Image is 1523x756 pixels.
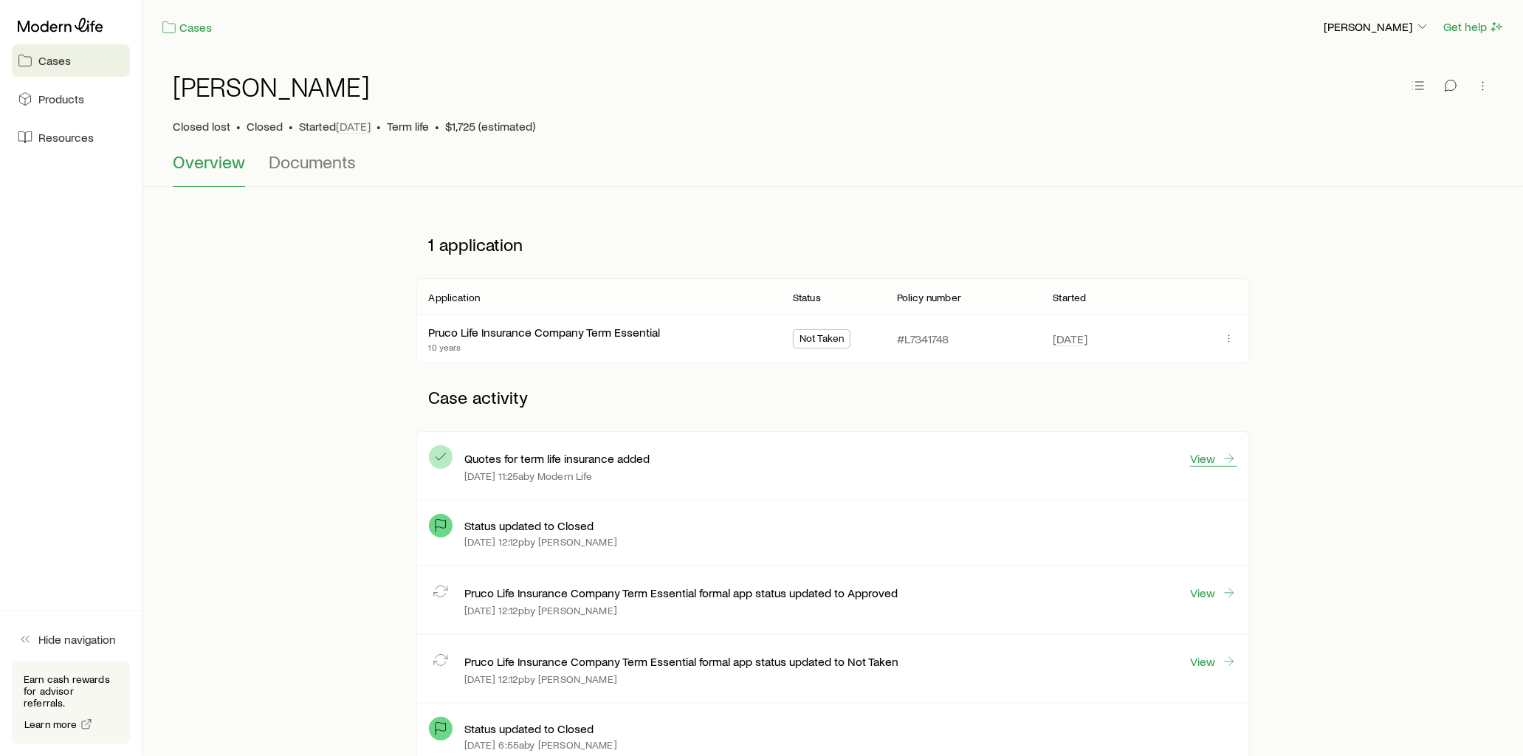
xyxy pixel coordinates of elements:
p: Application [428,292,480,303]
h1: [PERSON_NAME] [173,72,370,101]
span: Learn more [24,719,78,729]
button: Get help [1443,18,1505,35]
p: Started [299,119,371,134]
span: $1,725 (estimated) [445,119,535,134]
p: [DATE] 12:12p by [PERSON_NAME] [464,605,617,616]
p: [DATE] 11:25a by Modern Life [464,470,592,482]
span: • [236,119,241,134]
a: Resources [12,121,130,154]
p: Status updated to Closed [464,721,594,736]
div: Pruco Life Insurance Company Term Essential [428,325,660,340]
p: #L7341748 [897,331,949,346]
p: 1 application [416,222,1249,267]
button: [PERSON_NAME] [1323,18,1431,36]
p: Case activity [416,375,1249,419]
span: [DATE] [1053,331,1088,346]
span: [DATE] [336,119,371,134]
p: [DATE] 6:55a by [PERSON_NAME] [464,739,616,751]
a: View [1190,585,1237,601]
a: View [1190,450,1237,467]
p: [PERSON_NAME] [1324,19,1430,34]
p: Started [1053,292,1087,303]
span: Hide navigation [38,632,116,647]
div: Case details tabs [173,151,1493,187]
span: Term life [387,119,429,134]
a: Pruco Life Insurance Company Term Essential [428,325,660,339]
p: Pruco Life Insurance Company Term Essential formal app status updated to Not Taken [464,654,898,669]
a: Products [12,83,130,115]
p: Status updated to Closed [464,518,594,533]
span: Documents [269,151,356,172]
span: Resources [38,130,94,145]
p: Status [793,292,821,303]
a: View [1190,653,1237,670]
p: Earn cash rewards for advisor referrals. [24,673,118,709]
p: Policy number [897,292,961,303]
span: Not Taken [800,332,844,348]
div: Earn cash rewards for advisor referrals.Learn more [12,661,130,744]
p: [DATE] 12:12p by [PERSON_NAME] [464,536,617,548]
span: • [435,119,439,134]
p: [DATE] 12:12p by [PERSON_NAME] [464,673,617,685]
a: Cases [161,19,213,36]
span: Closed [247,119,283,134]
span: • [289,119,293,134]
p: Pruco Life Insurance Company Term Essential formal app status updated to Approved [464,585,898,600]
p: 10 years [428,341,660,353]
button: Hide navigation [12,623,130,656]
p: Closed lost [173,119,230,134]
span: Overview [173,151,245,172]
span: Cases [38,53,71,68]
p: Quotes for term life insurance added [464,451,650,466]
a: Cases [12,44,130,77]
span: Products [38,92,84,106]
span: • [377,119,381,134]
